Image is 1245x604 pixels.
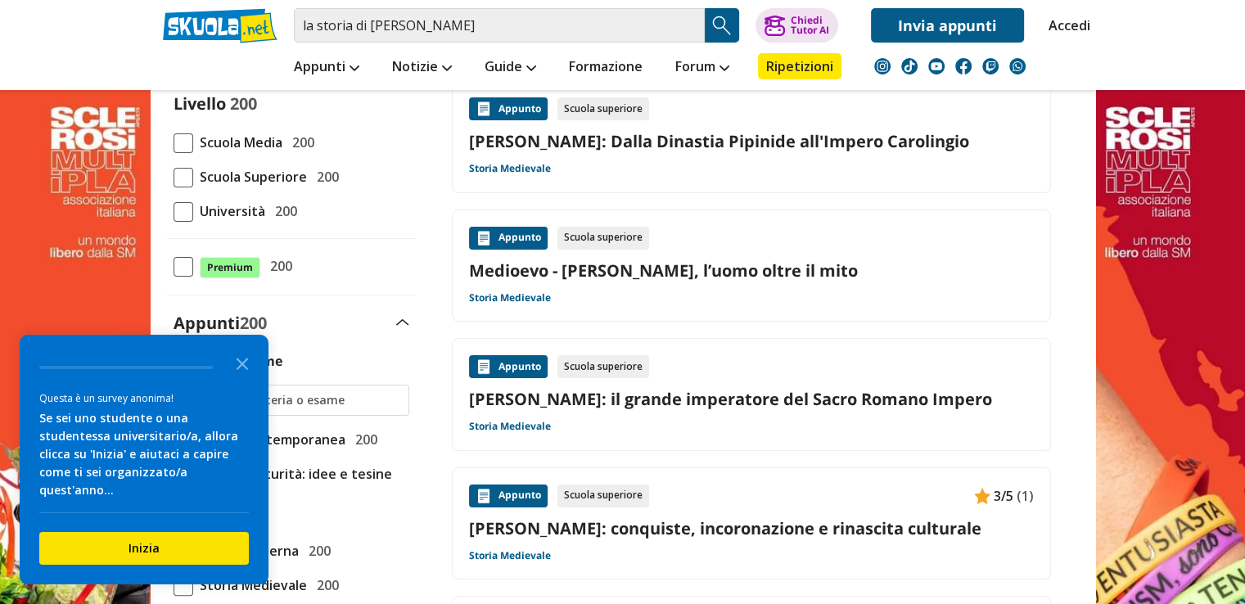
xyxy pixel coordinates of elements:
[1049,8,1083,43] a: Accedi
[264,255,292,277] span: 200
[20,335,268,584] div: Survey
[565,53,647,83] a: Formazione
[994,485,1013,507] span: 3/5
[901,58,918,74] img: tiktok
[469,388,1034,410] a: [PERSON_NAME]: il grande imperatore del Sacro Romano Impero
[174,92,226,115] label: Livello
[705,8,739,43] button: Search Button
[756,8,838,43] button: ChiediTutor AI
[476,101,492,117] img: Appunti contenuto
[557,485,649,507] div: Scuola superiore
[469,291,551,304] a: Storia Medievale
[240,312,267,334] span: 200
[469,97,548,120] div: Appunto
[193,201,265,222] span: Università
[174,312,267,334] label: Appunti
[476,358,492,375] img: Appunti contenuto
[758,53,841,79] a: Ripetizioni
[294,8,705,43] input: Cerca appunti, riassunti o versioni
[469,227,548,250] div: Appunto
[928,58,945,74] img: youtube
[193,575,307,596] span: Storia Medievale
[39,409,249,499] div: Se sei uno studente o una studentessa universitario/a, allora clicca su 'Inizia' e aiutaci a capi...
[469,162,551,175] a: Storia Medievale
[557,227,649,250] div: Scuola superiore
[790,16,828,35] div: Chiedi Tutor AI
[982,58,999,74] img: twitch
[671,53,733,83] a: Forum
[469,130,1034,152] a: [PERSON_NAME]: Dalla Dinastia Pipinide all'Impero Carolingio
[974,488,990,504] img: Appunti contenuto
[39,532,249,565] button: Inizia
[476,230,492,246] img: Appunti contenuto
[349,429,377,450] span: 200
[557,97,649,120] div: Scuola superiore
[230,92,257,115] span: 200
[469,485,548,507] div: Appunto
[290,53,363,83] a: Appunti
[476,488,492,504] img: Appunti contenuto
[302,540,331,561] span: 200
[871,8,1024,43] a: Invia appunti
[469,355,548,378] div: Appunto
[710,13,734,38] img: Cerca appunti, riassunti o versioni
[310,166,339,187] span: 200
[310,575,339,596] span: 200
[469,549,551,562] a: Storia Medievale
[1009,58,1026,74] img: WhatsApp
[193,463,409,506] span: Tesina maturità: idee e tesine svolte
[469,517,1034,539] a: [PERSON_NAME]: conquiste, incoronazione e rinascita culturale
[200,257,260,278] span: Premium
[469,420,551,433] a: Storia Medievale
[202,392,401,408] input: Ricerca materia o esame
[480,53,540,83] a: Guide
[469,259,1034,282] a: Medioevo - [PERSON_NAME], l’uomo oltre il mito
[193,166,307,187] span: Scuola Superiore
[193,132,282,153] span: Scuola Media
[388,53,456,83] a: Notizie
[193,429,345,450] span: Storia Contemporanea
[39,390,249,406] div: Questa è un survey anonima!
[286,132,314,153] span: 200
[226,346,259,379] button: Close the survey
[874,58,891,74] img: instagram
[268,201,297,222] span: 200
[1017,485,1034,507] span: (1)
[955,58,972,74] img: facebook
[396,319,409,326] img: Apri e chiudi sezione
[557,355,649,378] div: Scuola superiore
